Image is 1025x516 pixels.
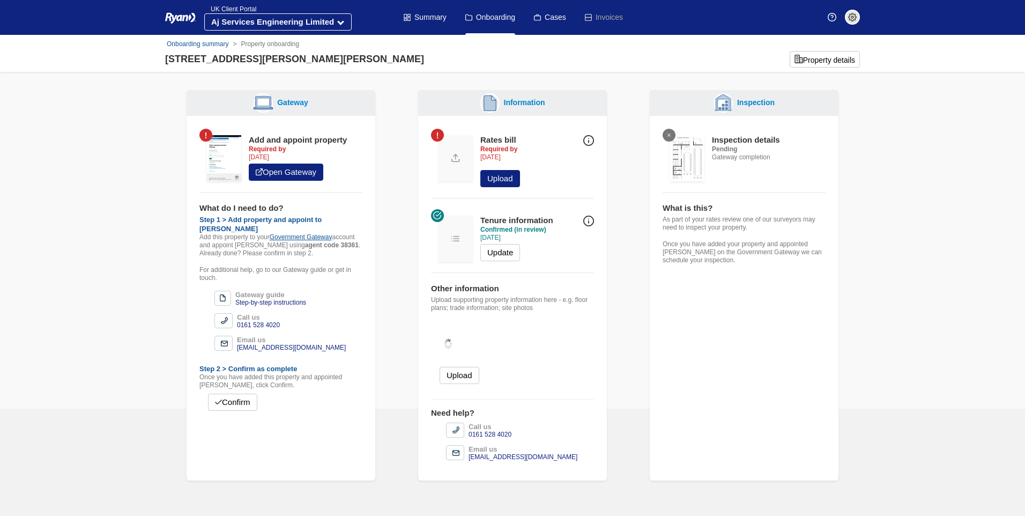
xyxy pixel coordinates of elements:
img: hold-on.gif [431,321,465,367]
div: What do I need to do? [199,203,362,213]
time: [DATE] [249,153,269,161]
p: Add this property to your account and appoint [PERSON_NAME] using . Already done? Please confirm ... [199,233,362,257]
strong: Aj Services Engineering Limited [211,17,334,26]
time: [DATE] [480,153,501,161]
img: Help [828,13,836,21]
strong: Required by [480,145,517,153]
div: 0161 528 4020 [469,431,511,439]
div: [EMAIL_ADDRESS][DOMAIN_NAME] [237,344,346,352]
a: Open Gateway [249,164,323,181]
p: Once you have added this property and appointed [PERSON_NAME], click Confirm. [199,373,362,389]
a: Government Gateway [270,233,332,241]
span: UK Client Portal [204,5,256,13]
button: Upload [480,170,520,187]
div: Gateway completion [712,135,780,161]
img: settings [848,13,857,21]
button: Update [480,244,520,261]
button: Property details [790,51,860,68]
div: Gateway [273,97,308,108]
button: Confirm [208,394,257,411]
li: Property onboarding [228,39,299,49]
div: Email us [237,336,346,344]
img: Update [439,135,473,181]
time: [DATE] [480,234,501,241]
strong: Required by [249,145,286,153]
div: Information [500,97,545,108]
div: Other information [431,284,594,294]
div: Inspection [733,97,775,108]
div: Rates bill [480,135,520,145]
div: Need help? [431,408,594,418]
div: Step 2 > Confirm as complete [199,365,362,373]
div: Step-by-step instructions [235,299,306,307]
strong: Confirmed (in review) [480,226,546,233]
div: Tenure information [480,216,553,226]
div: Gateway guide [235,291,306,299]
div: [EMAIL_ADDRESS][DOMAIN_NAME] [469,453,577,461]
img: Info [583,216,594,226]
a: Onboarding summary [167,40,228,48]
div: What is this? [663,203,826,213]
img: Info [583,135,594,146]
p: As part of your rates review one of our surveyors may need to inspect your property. [663,216,826,232]
strong: Pending [712,145,737,153]
button: Upload [440,367,479,384]
div: Inspection details [712,135,780,145]
p: Once you have added your property and appointed [PERSON_NAME] on the Government Gateway we can sc... [663,240,826,264]
div: Call us [469,423,511,431]
p: For additional help, go to our Gateway guide or get in touch. [199,266,362,282]
div: Call us [237,313,280,321]
button: Aj Services Engineering Limited [204,13,352,31]
div: Add and appoint property [249,135,347,145]
div: Step 1 > Add property and appoint to [PERSON_NAME] [199,216,362,233]
div: [STREET_ADDRESS][PERSON_NAME][PERSON_NAME] [165,52,424,67]
img: Update [439,216,473,262]
div: 0161 528 4020 [237,321,280,329]
strong: agent code 38361 [305,241,359,249]
p: Upload supporting property information here - e.g. floor plans; trade information; site photos [431,296,594,312]
div: Email us [469,445,577,453]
